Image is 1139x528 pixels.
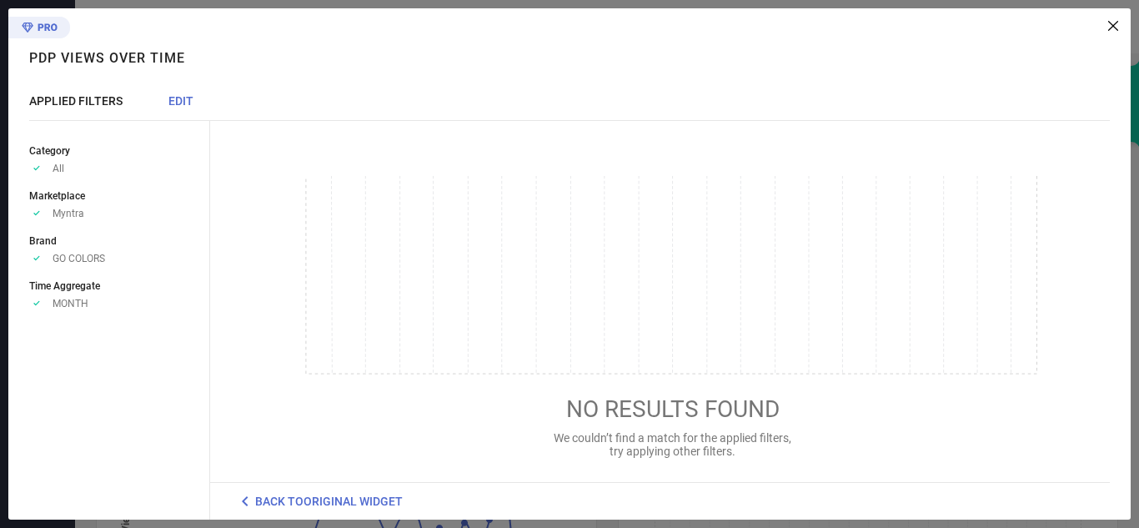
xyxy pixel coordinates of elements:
[53,298,88,309] span: MONTH
[29,280,100,292] span: Time Aggregate
[255,495,403,508] span: BACK TO ORIGINAL WIDGET
[29,145,70,157] span: Category
[554,431,791,458] span: We couldn’t find a match for the applied filters, try applying other filters.
[29,235,57,247] span: Brand
[53,253,105,264] span: GO COLORS
[566,395,780,423] span: NO RESULTS FOUND
[8,17,70,42] div: Premium
[29,94,123,108] span: APPLIED FILTERS
[53,163,64,174] span: All
[29,50,185,66] h1: PDP Views over time
[53,208,84,219] span: Myntra
[168,94,193,108] span: EDIT
[29,190,85,202] span: Marketplace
